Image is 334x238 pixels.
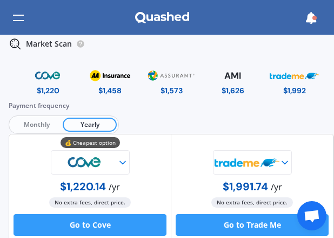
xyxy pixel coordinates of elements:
[49,197,131,208] span: No extra fees, direct price.
[63,118,117,132] span: Yearly
[98,85,122,96] div: $1,458
[109,181,120,193] span: / yr
[52,150,117,175] img: Cove
[9,100,334,111] div: Payment frequency
[283,85,306,96] div: $1,992
[270,66,319,85] img: Trademe.webp
[223,179,268,194] b: $1,991.74
[60,179,106,194] b: $1,220.14
[176,214,329,236] button: Go to Trade Me
[61,137,120,148] div: 💰 Cheapest option
[9,37,22,50] img: inProgress.51aaab21b9fbb99c9c2d.svg
[215,150,279,175] img: Trade Me Insurance
[297,201,326,230] div: Open chat
[26,38,72,49] p: Market Scan
[208,66,258,85] img: AMI-text-1.webp
[271,181,282,193] span: / yr
[11,118,63,132] span: Monthly
[23,66,73,85] img: Cove.webp
[222,85,244,96] div: $1,626
[211,197,293,208] span: No extra fees, direct price.
[14,214,166,236] button: Go to Cove
[161,85,183,96] div: $1,573
[146,66,197,85] img: Assurant.png
[85,66,135,85] img: AA.webp
[37,85,59,96] div: $1,220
